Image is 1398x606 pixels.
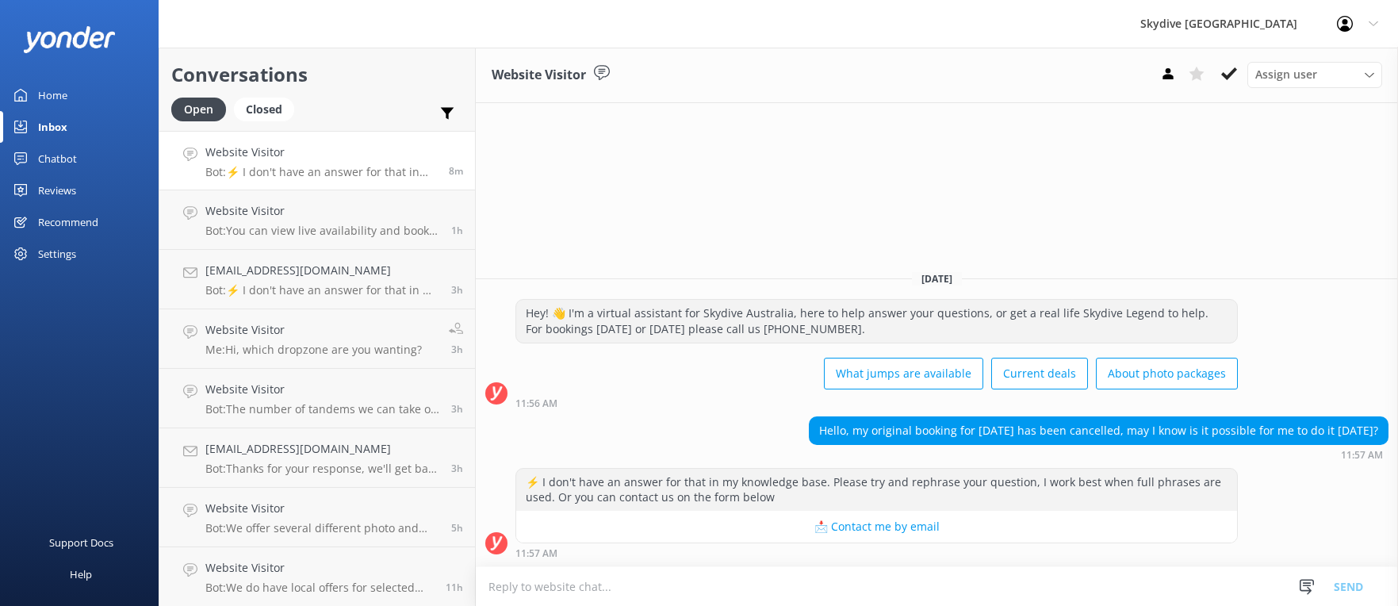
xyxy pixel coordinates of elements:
p: Bot: ⚡ I don't have an answer for that in my knowledge base. Please try and rephrase your questio... [205,283,439,297]
div: Hello, my original booking for [DATE] has been cancelled, may I know is it possible for me to do ... [810,417,1388,444]
p: Bot: ⚡ I don't have an answer for that in my knowledge base. Please try and rephrase your questio... [205,165,437,179]
div: Assign User [1247,62,1382,87]
div: Open [171,98,226,121]
div: 11:57am 11-Aug-2025 (UTC +10:00) Australia/Brisbane [515,547,1238,558]
span: 09:00am 11-Aug-2025 (UTC +10:00) Australia/Brisbane [451,283,463,297]
button: What jumps are available [824,358,983,389]
h4: Website Visitor [205,500,439,517]
div: Hey! 👋 I'm a virtual assistant for Skydive Australia, here to help answer your questions, or get ... [516,300,1237,342]
div: Home [38,79,67,111]
a: Website VisitorBot:⚡ I don't have an answer for that in my knowledge base. Please try and rephras... [159,131,475,190]
div: 11:56am 11-Aug-2025 (UTC +10:00) Australia/Brisbane [515,397,1238,408]
div: Closed [234,98,294,121]
p: Me: Hi, which dropzone are you wanting? [205,343,422,357]
a: Closed [234,100,302,117]
p: Bot: You can view live availability and book your [GEOGRAPHIC_DATA] Wollongong Tandem Skydive onl... [205,224,439,238]
div: Chatbot [38,143,77,175]
span: 08:27am 11-Aug-2025 (UTC +10:00) Australia/Brisbane [451,402,463,416]
div: Inbox [38,111,67,143]
span: 06:12am 11-Aug-2025 (UTC +10:00) Australia/Brisbane [451,521,463,535]
span: 11:57am 11-Aug-2025 (UTC +10:00) Australia/Brisbane [449,164,463,178]
a: Website VisitorBot:You can view live availability and book your [GEOGRAPHIC_DATA] Wollongong Tand... [159,190,475,250]
h3: Website Visitor [492,65,586,86]
span: Assign user [1255,66,1317,83]
span: [DATE] [912,272,962,286]
span: 12:10am 11-Aug-2025 (UTC +10:00) Australia/Brisbane [446,581,463,594]
h4: Website Visitor [205,381,439,398]
strong: 11:57 AM [515,549,557,558]
a: Website VisitorBot:We offer several different photo and video packages. The Dedicated/Ultimate pa... [159,488,475,547]
button: About photo packages [1096,358,1238,389]
h4: Website Visitor [205,202,439,220]
button: Current deals [991,358,1088,389]
span: 08:21am 11-Aug-2025 (UTC +10:00) Australia/Brisbane [451,462,463,475]
span: 10:21am 11-Aug-2025 (UTC +10:00) Australia/Brisbane [451,224,463,237]
h4: Website Visitor [205,559,434,577]
span: 08:34am 11-Aug-2025 (UTC +10:00) Australia/Brisbane [451,343,463,356]
h4: [EMAIL_ADDRESS][DOMAIN_NAME] [205,262,439,279]
p: Bot: We offer several different photo and video packages. The Dedicated/Ultimate packages provide... [205,521,439,535]
img: yonder-white-logo.png [24,26,115,52]
h4: Website Visitor [205,144,437,161]
p: Bot: Thanks for your response, we'll get back to you as soon as we can during opening hours. [205,462,439,476]
a: [EMAIL_ADDRESS][DOMAIN_NAME]Bot:⚡ I don't have an answer for that in my knowledge base. Please tr... [159,250,475,309]
div: Settings [38,238,76,270]
div: Reviews [38,175,76,206]
a: Open [171,100,234,117]
h4: Website Visitor [205,321,422,339]
a: Website VisitorBot:The number of tandems we can take on a plane can vary depending on the locatio... [159,369,475,428]
div: Recommend [38,206,98,238]
p: Bot: We do have local offers for selected locations. Please check out our current offers at [URL]... [205,581,434,595]
div: Help [70,558,92,590]
strong: 11:56 AM [515,399,557,408]
h2: Conversations [171,59,463,90]
div: 11:57am 11-Aug-2025 (UTC +10:00) Australia/Brisbane [809,449,1388,460]
h4: [EMAIL_ADDRESS][DOMAIN_NAME] [205,440,439,458]
div: Support Docs [49,527,113,558]
button: 📩 Contact me by email [516,511,1237,543]
a: Website VisitorMe:Hi, which dropzone are you wanting?3h [159,309,475,369]
a: [EMAIL_ADDRESS][DOMAIN_NAME]Bot:Thanks for your response, we'll get back to you as soon as we can... [159,428,475,488]
div: ⚡ I don't have an answer for that in my knowledge base. Please try and rephrase your question, I ... [516,469,1237,511]
strong: 11:57 AM [1341,451,1383,460]
p: Bot: The number of tandems we can take on a plane can vary depending on the location and availabi... [205,402,439,416]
